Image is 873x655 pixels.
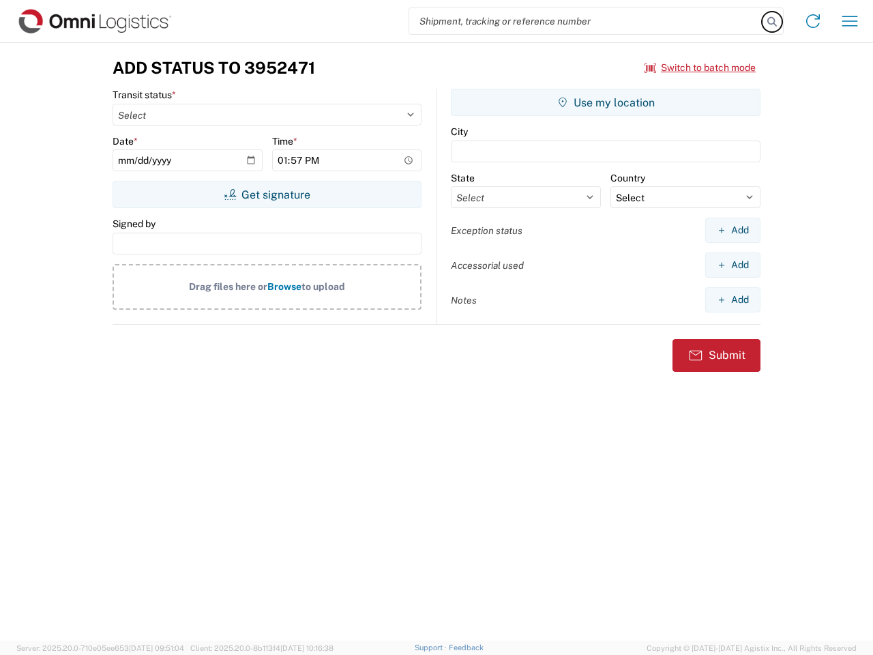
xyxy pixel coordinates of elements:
[645,57,756,79] button: Switch to batch mode
[451,172,475,184] label: State
[705,252,760,278] button: Add
[647,642,857,654] span: Copyright © [DATE]-[DATE] Agistix Inc., All Rights Reserved
[272,135,297,147] label: Time
[705,287,760,312] button: Add
[301,281,345,292] span: to upload
[672,339,760,372] button: Submit
[705,218,760,243] button: Add
[113,89,176,101] label: Transit status
[449,643,484,652] a: Feedback
[113,135,138,147] label: Date
[610,172,645,184] label: Country
[451,126,468,138] label: City
[451,89,760,116] button: Use my location
[113,181,421,208] button: Get signature
[190,644,334,652] span: Client: 2025.20.0-8b113f4
[113,58,315,78] h3: Add Status to 3952471
[16,644,184,652] span: Server: 2025.20.0-710e05ee653
[451,259,524,272] label: Accessorial used
[415,643,449,652] a: Support
[267,281,301,292] span: Browse
[113,218,156,230] label: Signed by
[129,644,184,652] span: [DATE] 09:51:04
[451,294,477,306] label: Notes
[451,224,522,237] label: Exception status
[189,281,267,292] span: Drag files here or
[409,8,763,34] input: Shipment, tracking or reference number
[280,644,334,652] span: [DATE] 10:16:38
